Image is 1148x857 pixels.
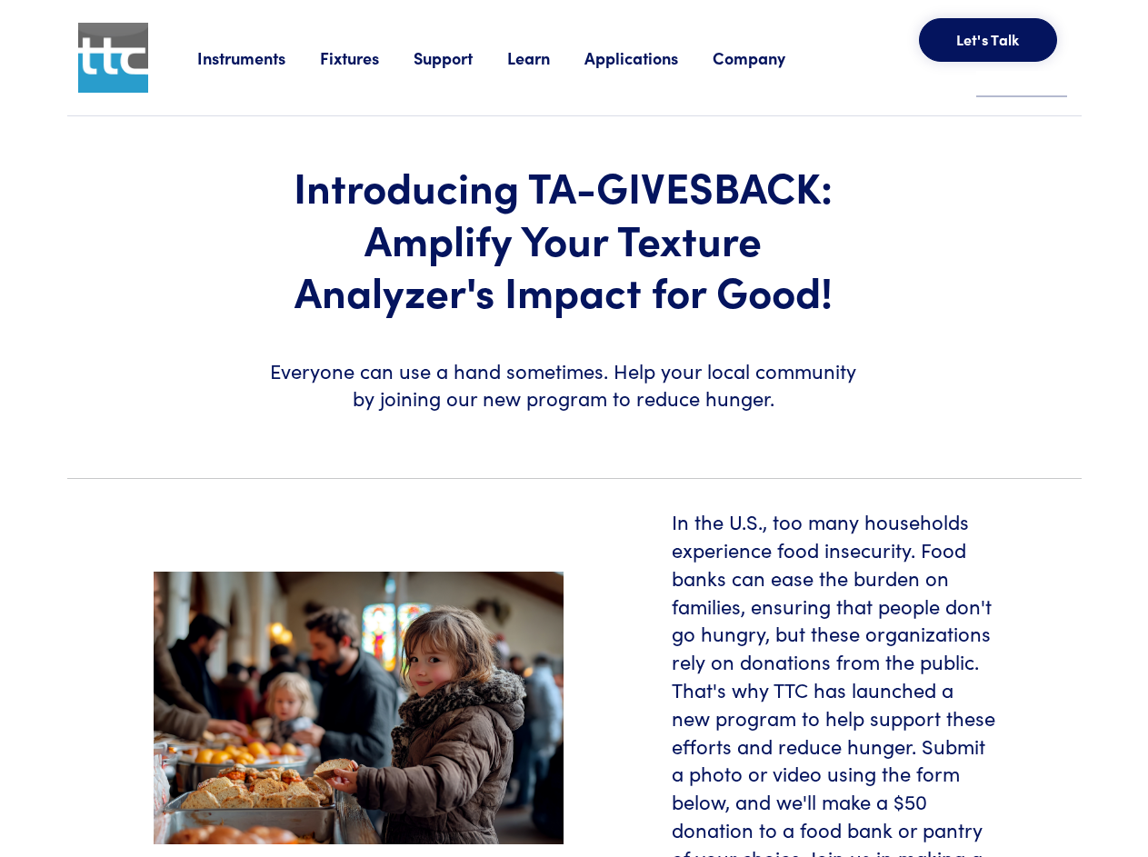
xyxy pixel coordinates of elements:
[78,23,148,93] img: ttc_logo_1x1_v1.0.png
[507,46,584,69] a: Learn
[265,357,862,414] h6: Everyone can use a hand sometimes. Help your local community by joining our new program to reduce...
[154,572,564,845] img: food-pantry-header.jpeg
[197,46,320,69] a: Instruments
[713,46,820,69] a: Company
[584,46,713,69] a: Applications
[414,46,507,69] a: Support
[265,160,862,317] h1: Introducing TA-GIVESBACK: Amplify Your Texture Analyzer's Impact for Good!
[320,46,414,69] a: Fixtures
[919,18,1057,62] button: Let's Talk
